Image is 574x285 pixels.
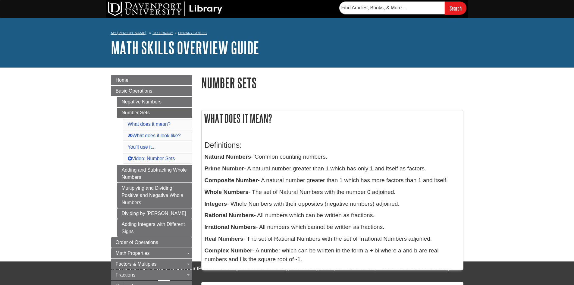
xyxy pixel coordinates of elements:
[116,88,152,93] span: Basic Operations
[205,224,256,230] b: Irrational Numbers
[111,86,192,96] a: Basic Operations
[116,251,150,256] span: Math Properties
[111,259,192,269] a: Factors & Multiples
[111,248,192,258] a: Math Properties
[117,183,192,208] a: Multiplying and Dividing Positive and Negative Whole Numbers
[117,219,192,237] a: Adding Integers with Different Signs
[339,2,445,14] input: Find Articles, Books, & More...
[445,2,466,14] input: Search
[205,141,460,150] h3: Definitions:
[205,164,460,173] p: - A natural number greater than 1 which has only 1 and itself as factors.
[111,270,192,280] a: Fractions
[128,156,175,161] a: Video: Number Sets
[205,177,258,183] b: Composite Number
[205,236,243,242] b: Real Numbers
[108,2,222,16] img: DU Library
[205,153,460,161] p: - Common counting numbers.
[205,235,460,243] p: - The set of Rational Numbers with the set of Irrational Numbers adjoined.
[205,246,460,264] p: - A number which can be written in the form a + bi where a and b are real numbers and i is the sq...
[205,200,460,208] p: - Whole Numbers with their opposites (negative numbers) adjoined.
[117,108,192,118] a: Number Sets
[128,133,181,138] a: What does it look like?
[128,122,171,127] a: What does it mean?
[202,110,463,126] h2: What does it mean?
[111,237,192,248] a: Order of Operations
[128,144,156,150] a: You'll use it...
[205,165,244,172] b: Prime Number
[205,223,460,232] p: - All numbers which cannot be written as fractions.
[205,188,460,197] p: - The set of Natural Numbers with the number 0 adjoined.
[116,272,136,277] span: Fractions
[117,165,192,182] a: Adding and Subtracting Whole Numbers
[117,208,192,219] a: Dividing by [PERSON_NAME]
[116,261,157,267] span: Factors & Multiples
[205,154,251,160] b: Natural Numbers
[205,212,254,218] b: Rational Numbers
[205,176,460,185] p: - A natural number greater than 1 which has more factors than 1 and itself.
[205,211,460,220] p: - All numbers which can be written as fractions.
[152,31,173,35] a: DU Library
[111,30,146,36] a: My [PERSON_NAME]
[339,2,466,14] form: Searches DU Library's articles, books, and more
[116,240,158,245] span: Order of Operations
[111,38,259,57] a: Math Skills Overview Guide
[205,247,252,254] b: Complex Number
[205,189,249,195] b: Whole Numbers
[111,29,463,39] nav: breadcrumb
[178,31,207,35] a: Library Guides
[111,75,192,85] a: Home
[117,97,192,107] a: Negative Numbers
[116,78,129,83] span: Home
[205,201,227,207] b: Integers
[201,75,463,90] h1: Number Sets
